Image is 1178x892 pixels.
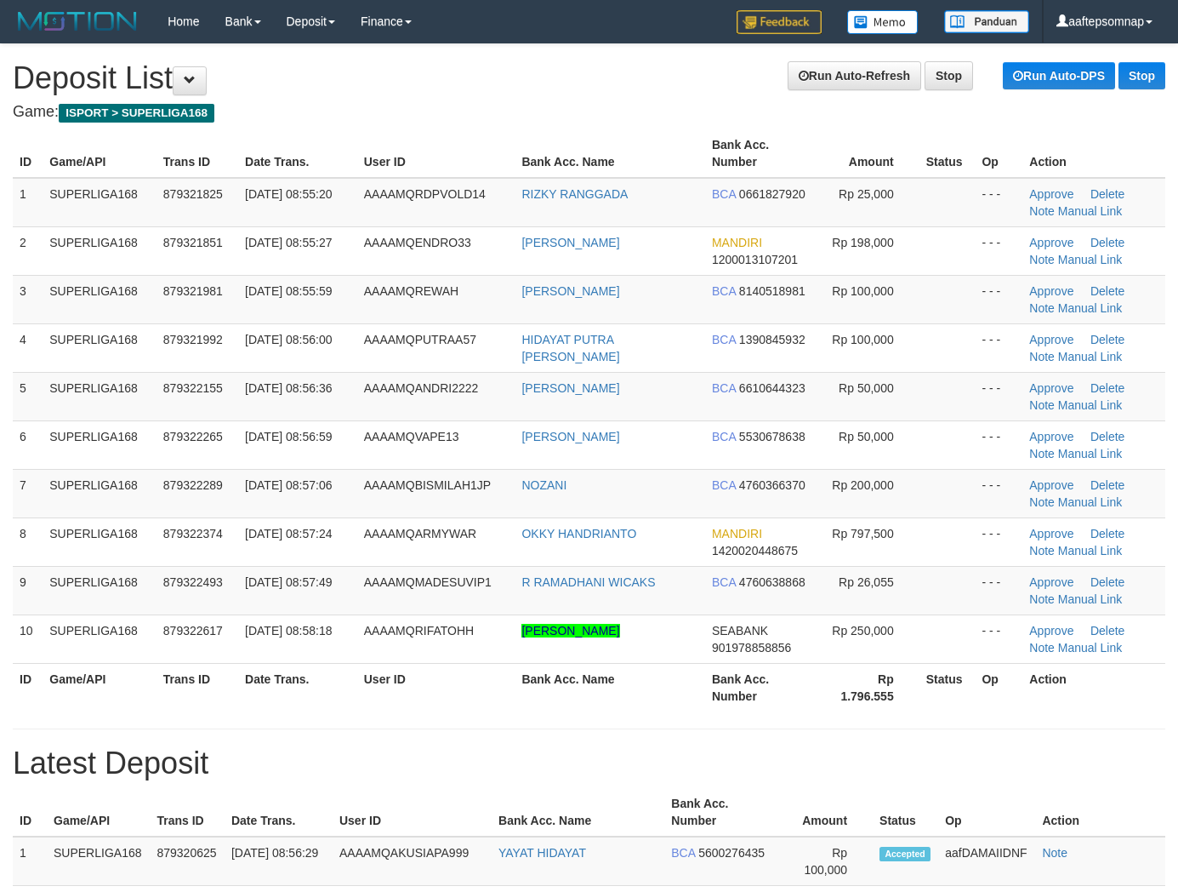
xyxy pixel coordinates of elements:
a: Delete [1090,624,1124,638]
a: [PERSON_NAME] [521,284,619,298]
a: YAYAT HIDAYAT [498,846,586,860]
th: Bank Acc. Number [705,663,824,712]
th: Status [873,788,938,837]
td: Rp 100,000 [779,837,873,886]
span: AAAAMQVAPE13 [364,430,459,443]
td: 1 [13,178,43,227]
img: panduan.png [944,10,1029,33]
th: Date Trans. [238,663,357,712]
span: Accepted [879,847,930,861]
a: Approve [1029,381,1073,395]
th: User ID [333,788,492,837]
td: 2 [13,226,43,275]
span: MANDIRI [712,527,762,540]
span: Rp 200,000 [832,478,893,492]
th: Amount [779,788,873,837]
td: 7 [13,469,43,517]
a: Approve [1029,624,1073,638]
a: Manual Link [1058,204,1123,218]
td: SUPERLIGA168 [43,372,156,420]
span: 879321992 [163,333,223,346]
a: Run Auto-Refresh [788,61,921,90]
td: SUPERLIGA168 [43,226,156,275]
span: 4760638868 [739,575,805,589]
a: Manual Link [1058,301,1123,315]
a: [PERSON_NAME] [521,624,619,638]
a: Delete [1090,187,1124,201]
th: Op [975,129,1022,178]
td: 4 [13,323,43,372]
a: Delete [1090,381,1124,395]
td: - - - [975,420,1022,469]
a: Note [1029,495,1055,509]
a: Note [1029,447,1055,460]
span: Rp 25,000 [839,187,894,201]
span: BCA [712,187,736,201]
a: Manual Link [1058,350,1123,363]
th: User ID [357,663,515,712]
td: - - - [975,615,1022,663]
a: [PERSON_NAME] [521,236,619,249]
td: - - - [975,226,1022,275]
span: Rp 797,500 [832,527,893,540]
span: [DATE] 08:56:36 [245,381,332,395]
span: BCA [712,478,736,492]
span: Rp 250,000 [832,624,893,638]
span: 879321825 [163,187,223,201]
td: 1 [13,837,47,886]
span: AAAAMQRDPVOLD14 [364,187,486,201]
span: 879322617 [163,624,223,638]
td: 5 [13,372,43,420]
span: [DATE] 08:57:06 [245,478,332,492]
span: AAAAMQENDRO33 [364,236,471,249]
a: Note [1029,301,1055,315]
span: 879321851 [163,236,223,249]
a: Delete [1090,575,1124,589]
a: HIDAYAT PUTRA [PERSON_NAME] [521,333,619,363]
th: Action [1022,129,1165,178]
h1: Deposit List [13,61,1165,95]
a: Approve [1029,284,1073,298]
a: RIZKY RANGGADA [521,187,628,201]
a: Delete [1090,284,1124,298]
th: Action [1035,788,1165,837]
img: Button%20Memo.svg [847,10,919,34]
th: Amount [824,129,919,178]
a: Note [1029,544,1055,557]
td: 10 [13,615,43,663]
span: Rp 26,055 [839,575,894,589]
span: AAAAMQREWAH [364,284,459,298]
td: 9 [13,566,43,615]
td: SUPERLIGA168 [43,275,156,323]
span: BCA [712,284,736,298]
a: Delete [1090,478,1124,492]
a: Delete [1090,333,1124,346]
a: R RAMADHANI WICAKS [521,575,655,589]
span: BCA [712,575,736,589]
span: [DATE] 08:56:00 [245,333,332,346]
td: AAAAMQAKUSIAPA999 [333,837,492,886]
a: Note [1029,398,1055,412]
span: Rp 198,000 [832,236,893,249]
th: ID [13,663,43,712]
a: Delete [1090,236,1124,249]
span: [DATE] 08:55:20 [245,187,332,201]
a: Approve [1029,333,1073,346]
td: 3 [13,275,43,323]
th: Bank Acc. Name [515,663,705,712]
span: BCA [712,333,736,346]
span: 879321981 [163,284,223,298]
a: [PERSON_NAME] [521,430,619,443]
td: - - - [975,372,1022,420]
th: Trans ID [150,788,224,837]
td: - - - [975,178,1022,227]
span: BCA [712,381,736,395]
th: Date Trans. [225,788,333,837]
span: [DATE] 08:58:18 [245,624,332,638]
span: [DATE] 08:55:59 [245,284,332,298]
a: Manual Link [1058,495,1123,509]
span: 1200013107201 [712,253,798,266]
span: BCA [671,846,695,860]
a: Note [1029,204,1055,218]
a: Approve [1029,575,1073,589]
